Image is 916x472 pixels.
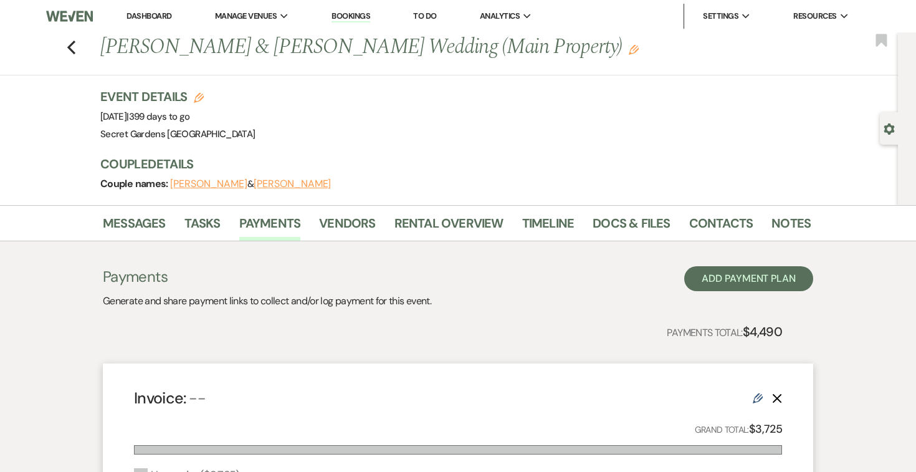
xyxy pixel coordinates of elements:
[100,88,255,105] h3: Event Details
[134,387,206,409] h4: Invoice:
[126,11,171,21] a: Dashboard
[695,420,783,438] p: Grand Total:
[126,110,189,123] span: |
[100,128,255,140] span: Secret Gardens [GEOGRAPHIC_DATA]
[684,266,813,291] button: Add Payment Plan
[103,213,166,241] a: Messages
[46,3,93,29] img: Weven Logo
[100,155,798,173] h3: Couple Details
[189,388,206,408] span: --
[254,179,331,189] button: [PERSON_NAME]
[480,10,520,22] span: Analytics
[332,11,370,22] a: Bookings
[184,213,221,241] a: Tasks
[103,266,431,287] h3: Payments
[319,213,375,241] a: Vendors
[522,213,575,241] a: Timeline
[689,213,753,241] a: Contacts
[667,322,782,342] p: Payments Total:
[239,213,301,241] a: Payments
[170,178,331,190] span: &
[100,32,659,62] h1: [PERSON_NAME] & [PERSON_NAME] Wedding (Main Property)
[413,11,436,21] a: To Do
[394,213,503,241] a: Rental Overview
[593,213,670,241] a: Docs & Files
[170,179,247,189] button: [PERSON_NAME]
[703,10,738,22] span: Settings
[771,213,811,241] a: Notes
[103,293,431,309] p: Generate and share payment links to collect and/or log payment for this event.
[215,10,277,22] span: Manage Venues
[884,122,895,134] button: Open lead details
[100,110,190,123] span: [DATE]
[793,10,836,22] span: Resources
[100,177,170,190] span: Couple names:
[749,421,782,436] strong: $3,725
[129,110,190,123] span: 399 days to go
[629,44,639,55] button: Edit
[743,324,782,340] strong: $4,490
